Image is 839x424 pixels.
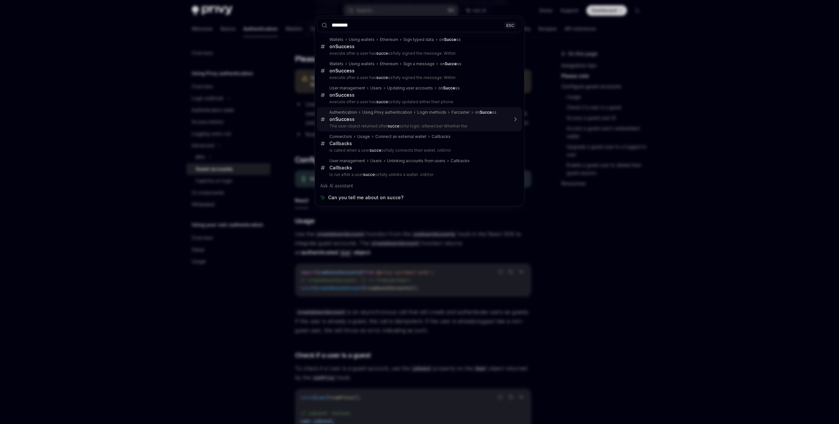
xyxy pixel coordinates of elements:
p: execute after a user has ssfully signed the message. Within [329,75,508,80]
b: Succe [335,44,349,49]
div: Callbacks [451,158,470,164]
div: Sign a message [403,61,435,67]
div: on ss [329,92,355,98]
p: The user object returned after ssful login. isNewUser Whether the [329,124,508,129]
p: is called when a user ssfully connects their wallet. onError [329,148,508,153]
div: Using Privy authentication [362,110,412,115]
div: Login methods [417,110,446,115]
div: Wallets [329,61,343,67]
div: Users [370,86,382,91]
b: succe [376,99,388,104]
b: Succe [335,116,349,122]
div: on ss [438,86,460,91]
div: Using wallets [349,37,375,42]
b: Succe [335,68,349,73]
div: Callbacks [329,141,352,146]
b: Succe [443,86,455,90]
p: execute after a user has ssfully updated either their phone [329,99,508,105]
b: succe [363,172,375,177]
div: Farcaster [452,110,470,115]
div: on ss [329,116,355,122]
p: execute after a user has ssfully signed the message. Within [329,51,508,56]
div: Updating user accounts [387,86,433,91]
b: Succe [335,92,349,98]
div: Callbacks [329,165,352,171]
div: Connectors [329,134,352,139]
div: User management [329,86,365,91]
div: User management [329,158,365,164]
p: to run after a user ssfully unlinks a wallet. onError [329,172,508,177]
div: on ss [329,44,355,49]
b: succe [370,148,381,153]
div: Usage [357,134,370,139]
div: Using wallets [349,61,375,67]
b: Succe [444,37,456,42]
div: Users [370,158,382,164]
span: Can you tell me about on succe? [328,194,403,201]
div: on ss [475,110,497,115]
b: Succe [445,61,457,66]
b: succe [376,51,388,56]
div: Connect an external wallet [375,134,426,139]
div: ESC [504,22,516,29]
div: Sign typed data [403,37,434,42]
div: on ss [329,68,355,74]
div: Ethereum [380,37,398,42]
div: Callbacks [432,134,451,139]
div: on ss [440,61,461,67]
div: Wallets [329,37,343,42]
b: Succe [480,110,492,115]
div: on ss [439,37,461,42]
div: Unlinking accounts from users [387,158,445,164]
b: succe [376,75,388,80]
div: Ask AI assistant [317,180,522,192]
div: Authentication [329,110,357,115]
div: Ethereum [380,61,398,67]
b: succe [388,124,400,128]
